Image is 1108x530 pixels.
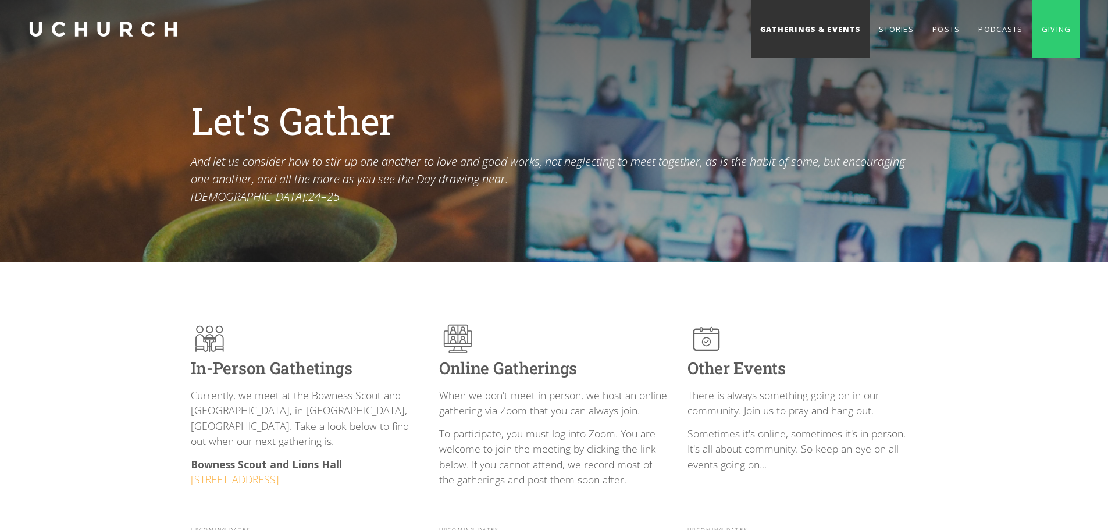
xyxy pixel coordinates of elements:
p: To participate, you must log into Zoom. You are welcome to join the meeting by clicking the link ... [439,426,669,488]
p: When we don't meet in person, we host an online gathering via Zoom that you can always join. [439,387,669,418]
h1: Let's Gather [191,97,918,144]
h3: Online Gatherings [439,358,669,378]
em: And let us consider how to stir up one another to love and good works, not neglecting to meet tog... [191,154,905,204]
p: Sometimes it's online, sometimes it's in person. It's all about community. So keep an eye on all ... [687,426,917,472]
p: Currently, we meet at the Bowness Scout and [GEOGRAPHIC_DATA], in [GEOGRAPHIC_DATA], [GEOGRAPHIC_... [191,387,421,449]
h3: Other Events [687,358,917,378]
p: There is always something going on in our community. Join us to pray and hang out. [687,387,917,418]
a: [STREET_ADDRESS] [191,472,279,486]
h3: In-Person Gathetings [191,358,421,378]
strong: Bowness Scout and Lions Hall [191,457,342,471]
